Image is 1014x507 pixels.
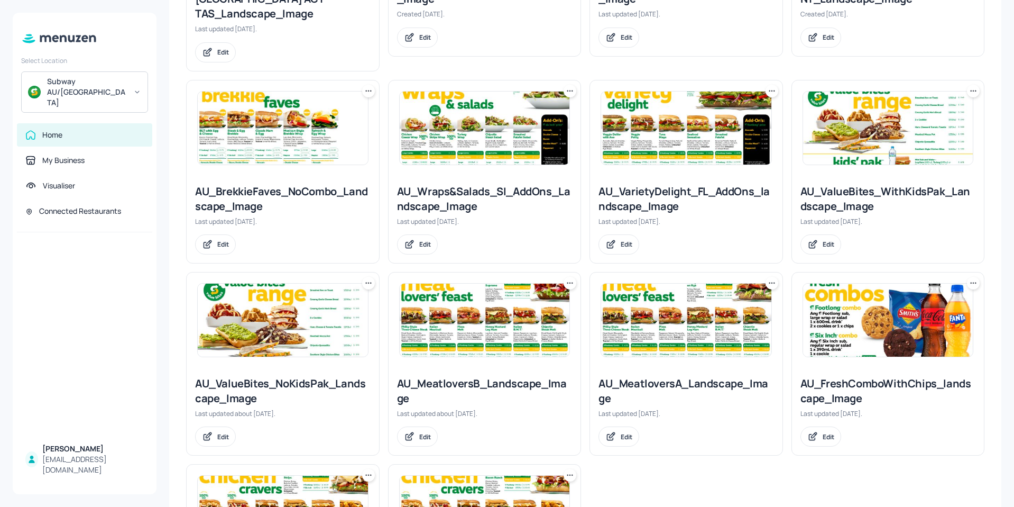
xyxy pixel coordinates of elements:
[217,432,229,441] div: Edit
[598,10,774,19] div: Last updated [DATE].
[598,184,774,214] div: AU_VarietyDelight_FL_AddOns_landscape_Image
[400,92,570,165] img: 2025-08-15-1755223078804ob7lhrlwcvm.jpeg
[42,443,144,454] div: [PERSON_NAME]
[419,240,431,249] div: Edit
[800,10,976,19] div: Created [DATE].
[28,86,41,98] img: avatar
[598,409,774,418] div: Last updated [DATE].
[598,376,774,406] div: AU_MeatloversA_Landscape_Image
[400,284,570,357] img: 2025-07-23-175324237409516zqxu63qyy.jpeg
[621,432,632,441] div: Edit
[803,284,973,357] img: 2025-08-20-1755656004909owru64kg86.jpeg
[800,217,976,226] div: Last updated [DATE].
[195,24,371,33] div: Last updated [DATE].
[42,454,144,475] div: [EMAIL_ADDRESS][DOMAIN_NAME]
[42,130,62,140] div: Home
[21,56,148,65] div: Select Location
[195,184,371,214] div: AU_BrekkieFaves_NoCombo_Landscape_Image
[198,92,368,165] img: 2025-08-15-17552292449181q1jp8lk993.jpeg
[800,376,976,406] div: AU_FreshComboWithChips_landscape_Image
[217,48,229,57] div: Edit
[195,376,371,406] div: AU_ValueBites_NoKidsPak_Landscape_Image
[419,33,431,42] div: Edit
[621,240,632,249] div: Edit
[397,10,573,19] div: Created [DATE].
[42,155,85,166] div: My Business
[598,217,774,226] div: Last updated [DATE].
[800,409,976,418] div: Last updated [DATE].
[823,432,834,441] div: Edit
[621,33,632,42] div: Edit
[397,217,573,226] div: Last updated [DATE].
[397,184,573,214] div: AU_Wraps&Salads_SI_AddOns_Landscape_Image
[397,409,573,418] div: Last updated about [DATE].
[800,184,976,214] div: AU_ValueBites_WithKidsPak_Landscape_Image
[823,240,834,249] div: Edit
[195,217,371,226] div: Last updated [DATE].
[803,92,973,165] img: 2025-08-20-17556562847944t9w4eddzun.jpeg
[47,76,127,108] div: Subway AU/[GEOGRAPHIC_DATA]
[397,376,573,406] div: AU_MeatloversB_Landscape_Image
[195,409,371,418] div: Last updated about [DATE].
[198,284,368,357] img: 2025-07-18-1752804023273ml7j25a84p.jpeg
[419,432,431,441] div: Edit
[823,33,834,42] div: Edit
[39,206,121,216] div: Connected Restaurants
[601,92,771,165] img: 2025-08-11-1754887968165ca1pba2wcps.jpeg
[601,284,771,357] img: 2025-08-14-1755131139218ru650ej5khk.jpeg
[217,240,229,249] div: Edit
[43,180,75,191] div: Visualiser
